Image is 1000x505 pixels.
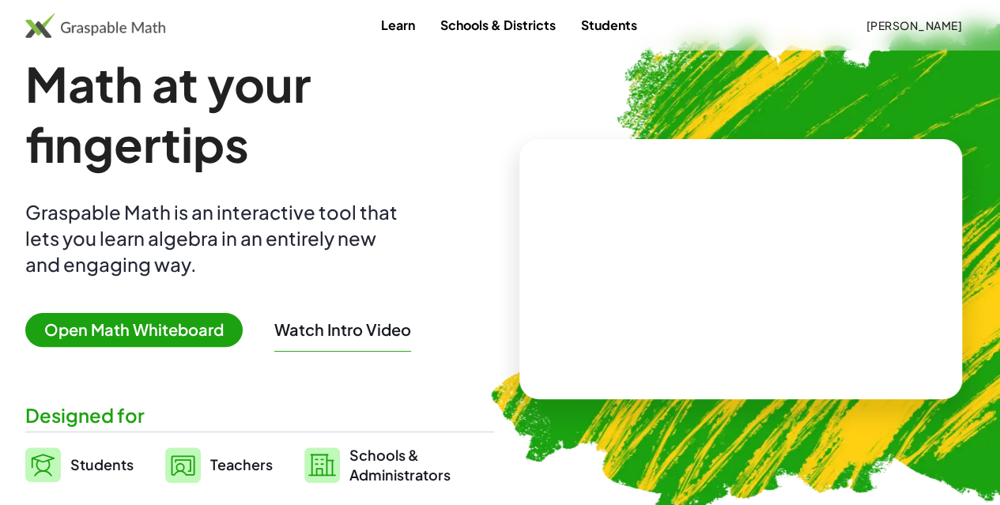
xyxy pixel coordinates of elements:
span: Students [70,455,134,473]
h1: Math at your fingertips [25,54,494,174]
span: [PERSON_NAME] [866,18,962,32]
img: svg%3e [165,447,201,483]
a: Teachers [165,445,273,484]
button: Watch Intro Video [274,319,411,340]
div: Designed for [25,402,494,428]
img: svg%3e [304,447,340,483]
img: svg%3e [25,447,61,482]
span: Schools & Administrators [349,445,451,484]
video: What is this? This is dynamic math notation. Dynamic math notation plays a central role in how Gr... [622,209,859,328]
a: Students [25,445,134,484]
div: Graspable Math is an interactive tool that lets you learn algebra in an entirely new and engaging... [25,199,405,277]
span: Open Math Whiteboard [25,313,243,347]
a: Schools &Administrators [304,445,451,484]
span: Teachers [210,455,273,473]
a: Open Math Whiteboard [25,322,255,339]
button: [PERSON_NAME] [853,11,975,40]
a: Students [568,10,650,40]
a: Schools & Districts [428,10,568,40]
a: Learn [368,10,428,40]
